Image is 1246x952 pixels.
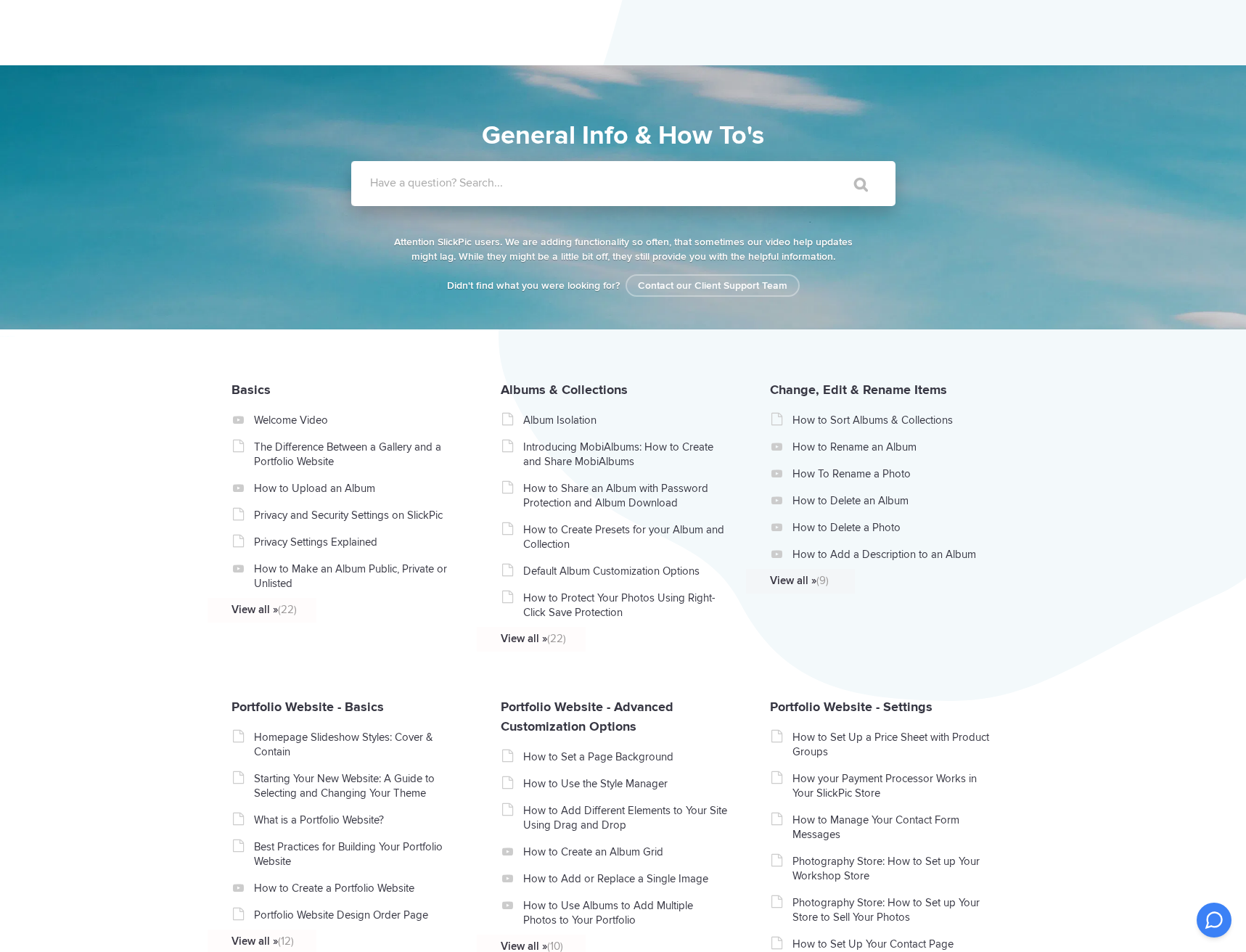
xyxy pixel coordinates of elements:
a: Photography Store: How to Set up Your Workshop Store [792,854,998,883]
a: The Difference Between a Gallery and a Portfolio Website [254,440,459,469]
a: View all »(12) [231,934,437,948]
a: View all »(22) [231,602,437,617]
a: How to Share an Album with Password Protection and Album Download [523,481,729,510]
p: Attention SlickPic users. We are adding functionality so often, that sometimes our video help upd... [391,235,856,264]
a: Best Practices for Building Your Portfolio Website [254,840,459,869]
a: How to Delete a Photo [792,520,998,535]
a: How to Sort Albums & Collections [792,413,998,427]
a: Portfolio Website - Basics [231,699,384,715]
a: How to Set Up Your Contact Page [792,937,998,951]
a: How To Rename a Photo [792,467,998,481]
a: Welcome Video [254,413,459,427]
h1: General Info & How To's [286,116,961,155]
a: How to Create a Portfolio Website [254,881,459,895]
label: Have a question? Search... [370,176,914,190]
a: How to Use Albums to Add Multiple Photos to Your Portfolio [523,898,729,927]
a: View all »(9) [770,573,975,588]
a: How to Manage Your Contact Form Messages [792,813,998,842]
input:  [824,167,885,202]
a: How to Upload an Album [254,481,459,496]
a: Homepage Slideshow Styles: Cover & Contain [254,730,459,759]
a: Portfolio Website Design Order Page [254,908,459,922]
a: Introducing MobiAlbums: How to Create and Share MobiAlbums [523,440,729,469]
a: How to Add Different Elements to Your Site Using Drag and Drop [523,803,729,832]
a: Basics [231,382,271,398]
a: How to Add or Replace a Single Image [523,871,729,886]
p: Didn't find what you were looking for? [391,279,856,293]
a: Albums & Collections [501,382,628,398]
a: Starting Your New Website: A Guide to Selecting and Changing Your Theme [254,771,459,800]
a: How your Payment Processor Works in Your SlickPic Store [792,771,998,800]
a: Privacy and Security Settings on SlickPic [254,508,459,522]
a: Contact our Client Support Team [626,274,800,297]
a: Album Isolation [523,413,729,427]
a: Privacy Settings Explained [254,535,459,549]
a: How to Protect Your Photos Using Right-Click Save Protection [523,591,729,620]
a: How to Use the Style Manager [523,776,729,791]
a: Change, Edit & Rename Items [770,382,947,398]
a: How to Make an Album Public, Private or Unlisted [254,562,459,591]
a: How to Create Presets for your Album and Collection [523,522,729,551]
a: What is a Portfolio Website? [254,813,459,827]
a: View all »(22) [501,631,706,646]
a: How to Set Up a Price Sheet with Product Groups [792,730,998,759]
a: Default Album Customization Options [523,564,729,578]
a: Portfolio Website - Advanced Customization Options [501,699,673,734]
a: How to Delete an Album [792,493,998,508]
a: Portfolio Website - Settings [770,699,933,715]
a: How to Rename an Album [792,440,998,454]
a: How to Create an Album Grid [523,845,729,859]
a: How to Set a Page Background [523,750,729,764]
a: How to Add a Description to an Album [792,547,998,562]
a: Photography Store: How to Set up Your Store to Sell Your Photos [792,895,998,924]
